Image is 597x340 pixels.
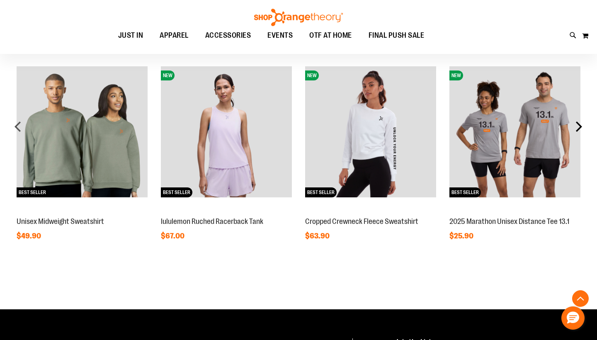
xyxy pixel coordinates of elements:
[17,232,42,240] span: $49.90
[161,232,186,240] span: $67.00
[118,26,143,45] span: JUST IN
[305,70,319,80] span: NEW
[301,26,360,45] a: OTF AT HOME
[259,26,301,45] a: EVENTS
[561,306,585,330] button: Hello, have a question? Let’s chat.
[570,118,587,135] div: next
[17,187,48,197] span: BEST SELLER
[267,26,293,45] span: EVENTS
[305,66,436,197] img: Cropped Crewneck Fleece Sweatshirt
[197,26,260,45] a: ACCESSORIES
[305,217,418,226] a: Cropped Crewneck Fleece Sweatshirt
[449,70,463,80] span: NEW
[161,217,263,226] a: lululemon Ruched Racerback Tank
[449,217,569,226] a: 2025 Marathon Unisex Distance Tee 13.1
[161,208,292,215] a: lululemon Ruched Racerback TankNEWBEST SELLER
[253,9,344,26] img: Shop Orangetheory
[17,217,104,226] a: Unisex Midweight Sweatshirt
[449,232,475,240] span: $25.90
[449,187,481,197] span: BEST SELLER
[161,66,292,197] img: lululemon Ruched Racerback Tank
[309,26,352,45] span: OTF AT HOME
[110,26,152,45] a: JUST IN
[305,187,337,197] span: BEST SELLER
[161,187,192,197] span: BEST SELLER
[369,26,425,45] span: FINAL PUSH SALE
[305,232,331,240] span: $63.90
[449,66,580,197] img: 2025 Marathon Unisex Distance Tee 13.1
[17,208,148,215] a: Unisex Midweight SweatshirtBEST SELLER
[160,26,189,45] span: APPAREL
[205,26,251,45] span: ACCESSORIES
[151,26,197,45] a: APPAREL
[572,290,589,307] button: Back To Top
[449,208,580,215] a: 2025 Marathon Unisex Distance Tee 13.1NEWBEST SELLER
[17,66,148,197] img: Unisex Midweight Sweatshirt
[305,208,436,215] a: Cropped Crewneck Fleece SweatshirtNEWBEST SELLER
[10,118,27,135] div: prev
[360,26,433,45] a: FINAL PUSH SALE
[161,70,175,80] span: NEW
